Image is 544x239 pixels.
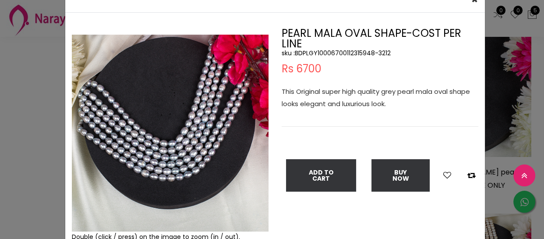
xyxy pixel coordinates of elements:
[282,86,478,110] p: This Original super high quality grey pearl mala oval shape looks elegant and luxurious look.
[441,170,454,181] button: Add to wishlist
[282,64,321,74] span: Rs 6700
[371,159,430,192] button: Buy Now
[72,35,268,232] img: Example
[286,159,356,192] button: Add To Cart
[465,170,478,181] button: Add to compare
[282,49,478,57] h5: sku : BDPLGY10006700112315948-3212
[282,28,478,49] h2: PEARL MALA OVAL SHAPE-COST PER LINE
